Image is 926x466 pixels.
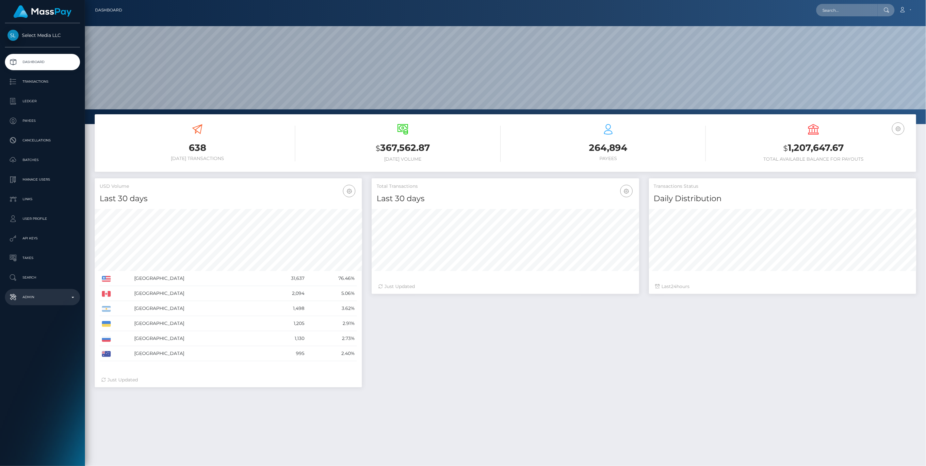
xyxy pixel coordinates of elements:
h3: 264,894 [511,141,706,154]
a: Ledger [5,93,80,109]
p: Payees [8,116,77,126]
td: 2.73% [307,331,357,346]
a: User Profile [5,211,80,227]
h5: USD Volume [100,183,357,190]
h4: Last 30 days [100,193,357,204]
p: Manage Users [8,175,77,185]
h3: 367,562.87 [305,141,501,155]
td: [GEOGRAPHIC_DATA] [132,346,264,361]
p: API Keys [8,233,77,243]
td: 76.46% [307,271,357,286]
td: [GEOGRAPHIC_DATA] [132,286,264,301]
img: UA.png [102,321,111,327]
a: Batches [5,152,80,168]
h4: Last 30 days [377,193,634,204]
td: 1,130 [263,331,307,346]
td: [GEOGRAPHIC_DATA] [132,331,264,346]
img: AU.png [102,351,111,357]
a: Dashboard [5,54,80,70]
img: CA.png [102,291,111,297]
img: RU.png [102,336,111,342]
div: Last hours [656,283,910,290]
a: Transactions [5,73,80,90]
td: 2,094 [263,286,307,301]
small: $ [376,144,380,153]
td: [GEOGRAPHIC_DATA] [132,271,264,286]
a: Admin [5,289,80,305]
div: Just Updated [101,377,355,383]
img: AR.png [102,306,111,312]
td: 995 [263,346,307,361]
h6: Total Available Balance for Payouts [716,156,911,162]
a: Search [5,269,80,286]
h5: Total Transactions [377,183,634,190]
img: MassPay Logo [13,5,72,18]
td: [GEOGRAPHIC_DATA] [132,316,264,331]
img: US.png [102,276,111,282]
h3: 638 [100,141,295,154]
h3: 1,207,647.67 [716,141,911,155]
a: Cancellations [5,132,80,149]
td: 5.06% [307,286,357,301]
p: Cancellations [8,136,77,145]
h6: [DATE] Transactions [100,156,295,161]
td: [GEOGRAPHIC_DATA] [132,301,264,316]
p: Transactions [8,77,77,87]
a: Links [5,191,80,207]
p: Search [8,273,77,282]
a: Payees [5,113,80,129]
td: 3.62% [307,301,357,316]
td: 1,205 [263,316,307,331]
h5: Transactions Status [654,183,911,190]
div: Just Updated [378,283,632,290]
a: Manage Users [5,171,80,188]
a: Taxes [5,250,80,266]
p: Admin [8,292,77,302]
p: Batches [8,155,77,165]
small: $ [783,144,788,153]
span: Select Media LLC [5,32,80,38]
p: Taxes [8,253,77,263]
span: 24 [671,283,677,289]
h6: [DATE] Volume [305,156,501,162]
img: Select Media LLC [8,30,19,41]
input: Search... [816,4,878,16]
td: 31,637 [263,271,307,286]
a: Dashboard [95,3,122,17]
h4: Daily Distribution [654,193,911,204]
p: Dashboard [8,57,77,67]
h6: Payees [511,156,706,161]
p: Ledger [8,96,77,106]
td: 2.91% [307,316,357,331]
a: API Keys [5,230,80,247]
td: 1,498 [263,301,307,316]
p: User Profile [8,214,77,224]
p: Links [8,194,77,204]
td: 2.40% [307,346,357,361]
